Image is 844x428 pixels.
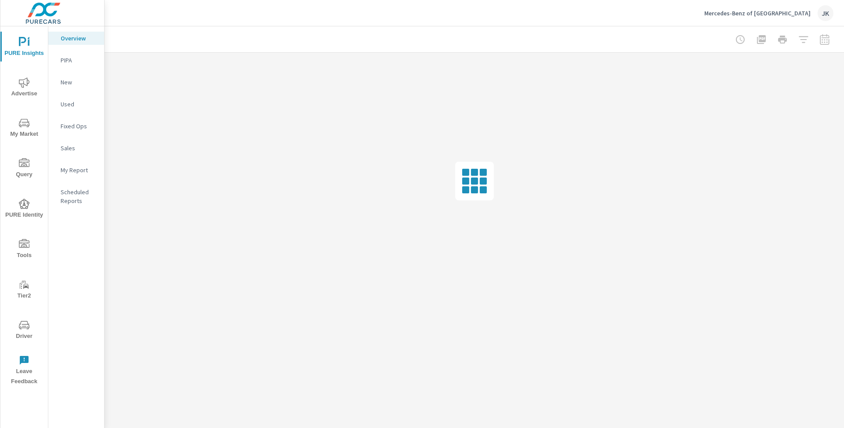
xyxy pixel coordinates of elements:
div: PIPA [48,54,104,67]
p: Used [61,100,97,109]
span: My Market [3,118,45,139]
span: Driver [3,320,45,341]
span: Advertise [3,77,45,99]
span: PURE Insights [3,37,45,58]
div: My Report [48,163,104,177]
div: Fixed Ops [48,120,104,133]
div: Scheduled Reports [48,185,104,207]
p: Sales [61,144,97,152]
p: Scheduled Reports [61,188,97,205]
div: Overview [48,32,104,45]
span: Leave Feedback [3,355,45,387]
span: PURE Identity [3,199,45,220]
div: Sales [48,141,104,155]
p: New [61,78,97,87]
div: New [48,76,104,89]
div: JK [818,5,833,21]
p: Mercedes-Benz of [GEOGRAPHIC_DATA] [704,9,811,17]
p: My Report [61,166,97,174]
p: PIPA [61,56,97,65]
p: Overview [61,34,97,43]
span: Tools [3,239,45,261]
span: Tier2 [3,279,45,301]
div: nav menu [0,26,48,390]
p: Fixed Ops [61,122,97,131]
div: Used [48,98,104,111]
span: Query [3,158,45,180]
